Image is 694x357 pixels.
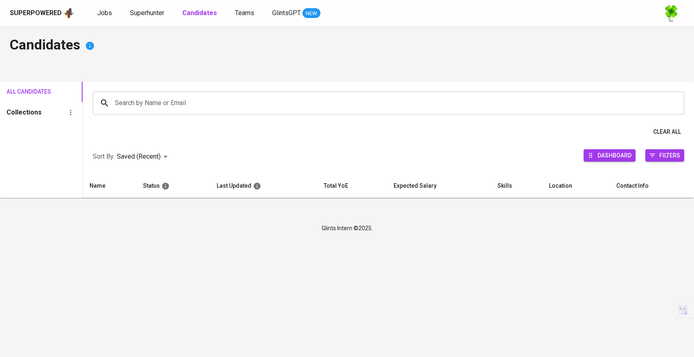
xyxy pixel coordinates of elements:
[645,149,684,162] button: Filters
[7,87,40,97] span: All Candidates
[272,8,320,18] a: GlintsGPT NEW
[610,174,694,198] th: Contact Info
[598,150,631,161] span: Dashboard
[659,150,680,161] span: Filters
[235,9,254,17] span: Teams
[10,7,74,19] a: Superpoweredapp logo
[491,174,542,198] th: Skills
[235,8,256,18] a: Teams
[272,9,301,17] span: GlintsGPT
[650,124,684,139] button: Clear All
[584,149,636,162] button: Dashboard
[302,9,320,18] span: NEW
[663,5,679,21] img: f9493b8c-82b8-4f41-8722-f5d69bb1b761.jpg
[93,152,114,162] p: Sort By
[63,7,74,19] img: app logo
[130,8,166,18] a: Superhunter
[97,8,114,18] a: Jobs
[7,107,42,118] h6: Collections
[97,9,112,17] span: Jobs
[117,149,170,164] div: Saved (Recent)
[653,127,681,137] span: Clear All
[130,9,164,17] span: Superhunter
[117,152,161,162] p: Saved (Recent)
[317,174,387,198] th: Total YoE
[182,8,219,18] a: Candidates
[83,174,137,198] th: Name
[10,9,62,18] div: Superpowered
[210,174,317,198] th: Last Updated
[542,174,610,198] th: Location
[137,174,210,198] th: Status
[387,174,491,198] th: Expected Salary
[10,36,684,56] h4: Candidates
[182,9,217,17] b: Candidates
